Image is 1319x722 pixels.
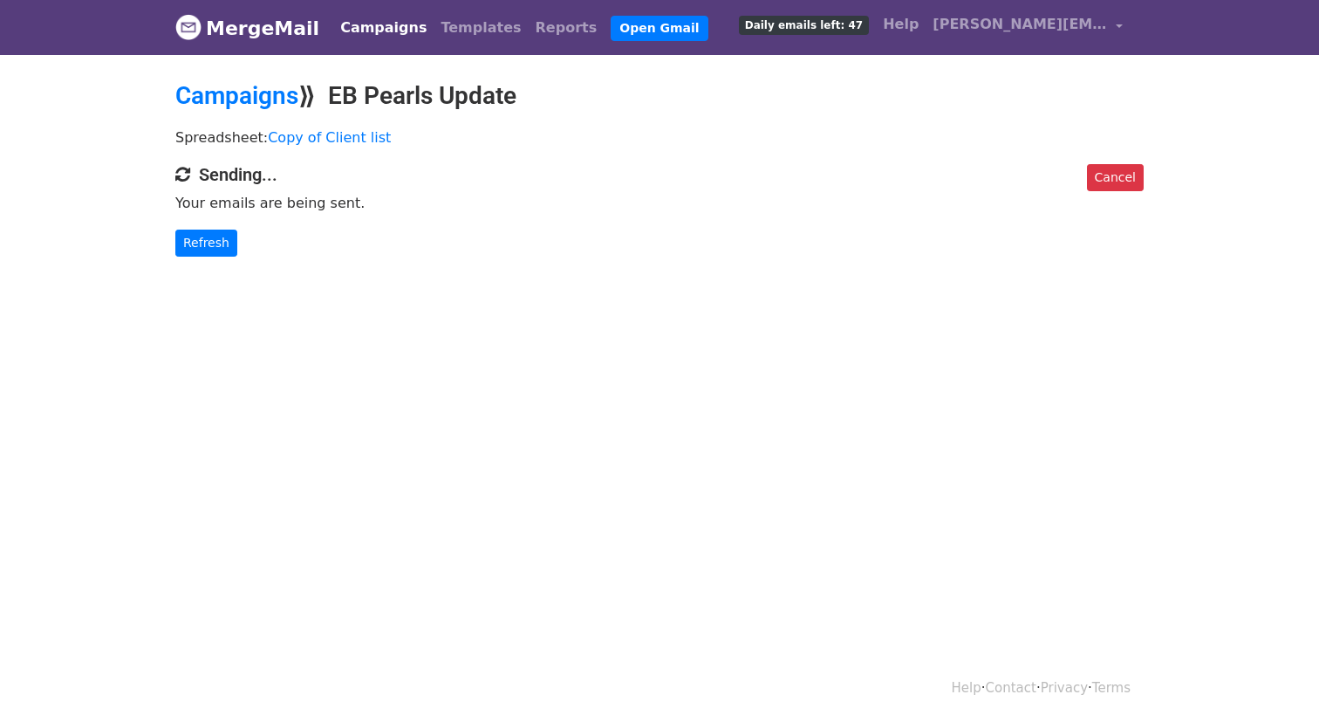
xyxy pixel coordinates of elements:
a: Open Gmail [611,16,707,41]
a: Reports [529,10,605,45]
a: Templates [434,10,528,45]
a: Help [952,680,981,696]
h4: Sending... [175,164,1144,185]
a: Campaigns [175,81,298,110]
a: Refresh [175,230,237,257]
h2: ⟫ EB Pearls Update [175,81,1144,111]
a: Cancel [1087,164,1144,191]
a: Help [876,7,926,42]
a: Daily emails left: 47 [732,7,876,42]
span: Daily emails left: 47 [739,16,869,35]
a: Contact [986,680,1036,696]
p: Your emails are being sent. [175,194,1144,212]
img: MergeMail logo [175,14,202,40]
a: Privacy [1041,680,1088,696]
a: MergeMail [175,10,319,46]
p: Spreadsheet: [175,128,1144,147]
span: [PERSON_NAME][EMAIL_ADDRESS][DOMAIN_NAME] [933,14,1107,35]
a: [PERSON_NAME][EMAIL_ADDRESS][DOMAIN_NAME] [926,7,1130,48]
a: Copy of Client list [268,129,391,146]
a: Terms [1092,680,1131,696]
a: Campaigns [333,10,434,45]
